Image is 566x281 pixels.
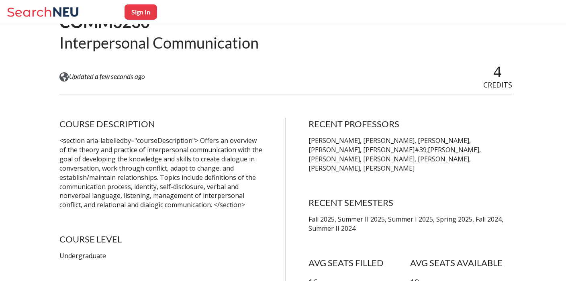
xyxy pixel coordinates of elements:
h4: AVG SEATS FILLED [309,257,411,269]
span: 4 [493,62,502,81]
h4: COURSE LEVEL [59,234,263,245]
h4: RECENT PROFESSORS [309,118,512,130]
h4: RECENT SEMESTERS [309,197,512,208]
span: Updated a few seconds ago [69,72,145,81]
p: Undergraduate [59,251,263,261]
p: <section aria-labelledby="courseDescription"> Offers an overview of the theory and practice of in... [59,136,263,210]
button: Sign In [125,4,157,20]
p: [PERSON_NAME], [PERSON_NAME], [PERSON_NAME], [PERSON_NAME], [PERSON_NAME]#39;[PERSON_NAME], [PERS... [309,136,512,173]
p: Fall 2025, Summer II 2025, Summer I 2025, Spring 2025, Fall 2024, Summer II 2024 [309,215,512,233]
span: CREDITS [483,80,512,90]
h4: COURSE DESCRIPTION [59,118,263,130]
h2: Interpersonal Communication [59,33,259,53]
h4: AVG SEATS AVAILABLE [410,257,512,269]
